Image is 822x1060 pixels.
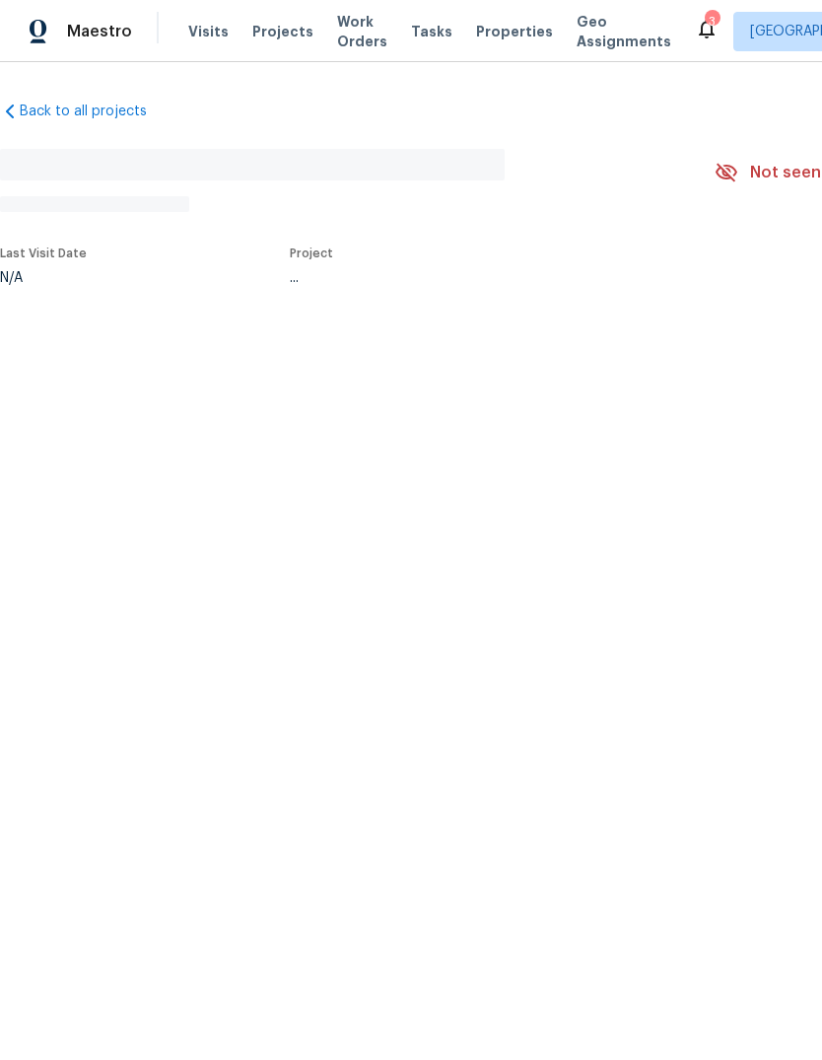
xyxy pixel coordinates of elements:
[290,247,333,259] span: Project
[188,22,229,41] span: Visits
[476,22,553,41] span: Properties
[411,25,452,38] span: Tasks
[705,12,719,32] div: 3
[252,22,313,41] span: Projects
[577,12,671,51] span: Geo Assignments
[290,271,668,285] div: ...
[67,22,132,41] span: Maestro
[337,12,387,51] span: Work Orders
